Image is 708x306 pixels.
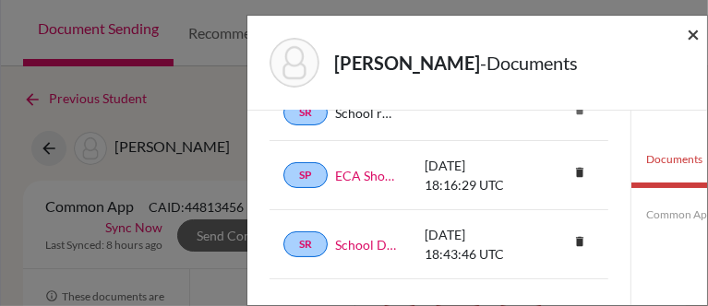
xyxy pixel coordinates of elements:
[335,103,397,123] a: School report
[411,156,523,194] div: [DATE] 18:16:29 UTC
[687,20,700,47] span: ×
[480,52,578,74] span: - Documents
[566,230,594,255] a: delete
[566,161,594,186] a: delete
[283,162,328,188] a: SP
[283,231,328,257] a: SR
[335,166,397,185] a: ECA Shool Profile [DATE][DOMAIN_NAME][DATE]_wide
[566,159,594,186] i: delete
[335,235,397,254] a: School Details PDF
[283,100,328,125] a: SR
[334,52,480,74] strong: [PERSON_NAME]
[687,23,700,45] button: Close
[566,228,594,255] i: delete
[411,225,523,264] div: [DATE] 18:43:46 UTC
